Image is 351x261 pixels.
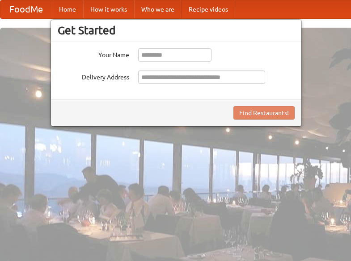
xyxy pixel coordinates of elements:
[134,0,182,18] a: Who we are
[83,0,134,18] a: How it works
[58,48,129,59] label: Your Name
[58,70,129,82] label: Delivery Address
[58,24,295,37] h3: Get Started
[233,106,295,120] button: Find Restaurants!
[182,0,235,18] a: Recipe videos
[52,0,83,18] a: Home
[0,0,52,18] a: FoodMe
